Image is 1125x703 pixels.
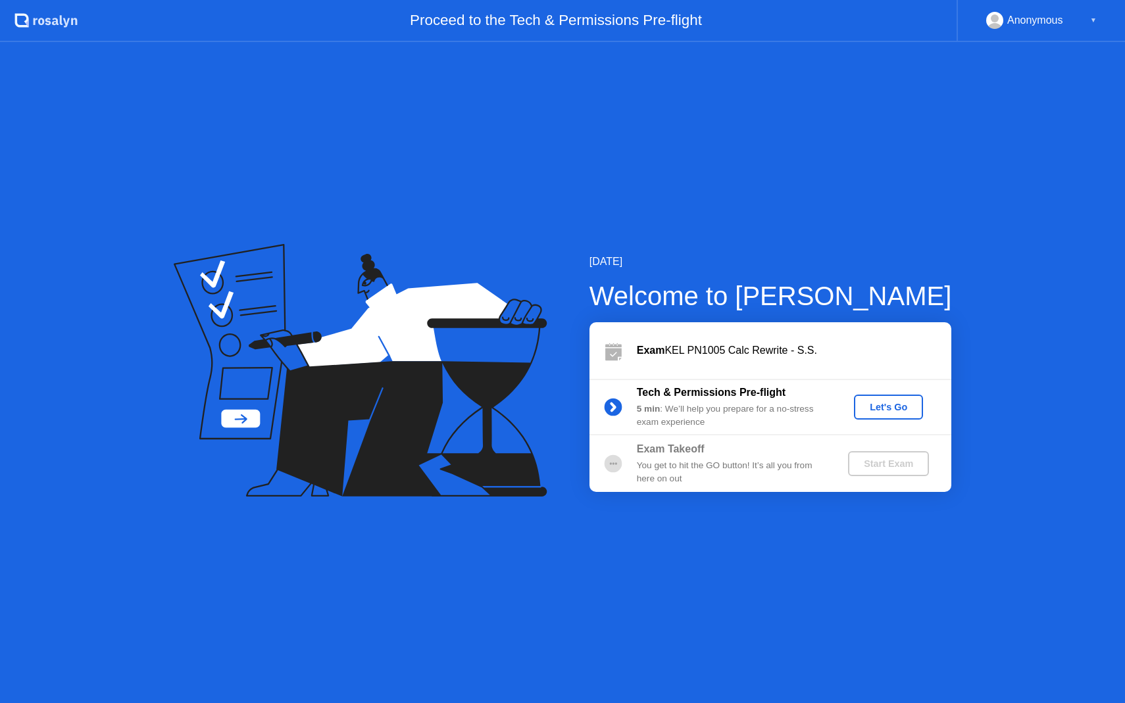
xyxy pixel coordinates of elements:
[1007,12,1063,29] div: Anonymous
[637,443,705,454] b: Exam Takeoff
[637,387,786,398] b: Tech & Permissions Pre-flight
[637,343,951,358] div: KEL PN1005 Calc Rewrite - S.S.
[589,276,952,316] div: Welcome to [PERSON_NAME]
[637,402,826,429] div: : We’ll help you prepare for a no-stress exam experience
[637,459,826,486] div: You get to hit the GO button! It’s all you from here on out
[854,395,923,420] button: Let's Go
[589,254,952,270] div: [DATE]
[1090,12,1097,29] div: ▼
[637,404,661,414] b: 5 min
[848,451,929,476] button: Start Exam
[637,345,665,356] b: Exam
[853,458,924,469] div: Start Exam
[859,402,918,412] div: Let's Go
